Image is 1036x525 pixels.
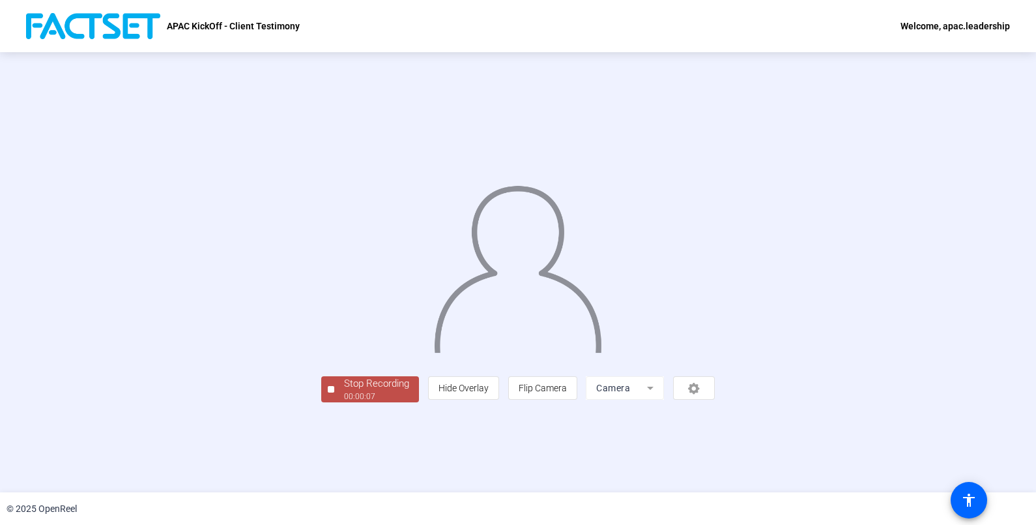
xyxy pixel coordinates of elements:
[26,13,160,39] img: OpenReel logo
[428,376,499,400] button: Hide Overlay
[900,18,1010,34] div: Welcome, apac.leadership
[344,391,409,402] div: 00:00:07
[433,175,603,353] img: overlay
[7,502,77,516] div: © 2025 OpenReel
[508,376,577,400] button: Flip Camera
[439,383,489,393] span: Hide Overlay
[961,492,977,508] mat-icon: accessibility
[344,376,409,391] div: Stop Recording
[519,383,567,393] span: Flip Camera
[167,18,300,34] p: APAC KickOff - Client Testimony
[321,376,419,403] button: Stop Recording00:00:07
